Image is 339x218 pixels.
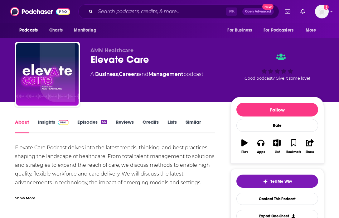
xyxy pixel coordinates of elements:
span: Tell Me Why [270,179,292,184]
button: tell me why sparkleTell Me Why [236,175,318,188]
span: Good podcast? Give it some love! [245,76,310,81]
div: A podcast [90,71,203,78]
button: Show profile menu [315,5,329,18]
span: For Business [227,26,252,35]
img: tell me why sparkle [263,179,268,184]
a: Business [95,71,118,77]
a: Show notifications dropdown [282,6,293,17]
span: , [118,71,119,77]
a: Charts [45,24,66,36]
img: Podchaser Pro [58,120,69,125]
span: Charts [49,26,63,35]
div: Bookmark [286,150,301,154]
div: 44 [101,120,107,124]
span: AMN Healthcare [90,47,133,53]
button: Apps [253,135,269,158]
span: Open Advanced [245,10,271,13]
a: Show notifications dropdown [298,6,308,17]
a: Credits [143,119,159,133]
div: Search podcasts, credits, & more... [78,4,279,19]
a: Lists [167,119,177,133]
a: Reviews [116,119,134,133]
button: Open AdvancedNew [242,8,274,15]
div: Rate [236,119,318,132]
a: Similar [186,119,201,133]
span: and [139,71,148,77]
a: About [15,119,29,133]
span: Podcasts [19,26,38,35]
button: Play [236,135,253,158]
div: Play [241,150,248,154]
a: Episodes44 [77,119,107,133]
button: open menu [15,24,46,36]
span: Monitoring [74,26,96,35]
span: Logged in as weareheadstart [315,5,329,18]
span: ⌘ K [226,7,237,16]
a: Careers [119,71,139,77]
button: List [269,135,285,158]
div: Share [306,150,314,154]
span: New [262,4,274,10]
input: Search podcasts, credits, & more... [95,7,226,17]
span: For Podcasters [264,26,293,35]
button: open menu [223,24,260,36]
a: Contact This Podcast [236,193,318,205]
button: Follow [236,103,318,116]
img: Elevate Care [16,43,79,106]
div: Good podcast? Give it some love! [230,47,324,86]
img: User Profile [315,5,329,18]
button: Share [302,135,318,158]
div: List [275,150,280,154]
a: Management [148,71,183,77]
button: open menu [70,24,104,36]
span: More [306,26,316,35]
button: Bookmark [285,135,302,158]
a: InsightsPodchaser Pro [38,119,69,133]
button: open menu [259,24,303,36]
button: open menu [301,24,324,36]
div: Apps [257,150,265,154]
svg: Add a profile image [324,5,329,10]
img: Podchaser - Follow, Share and Rate Podcasts [10,6,70,17]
